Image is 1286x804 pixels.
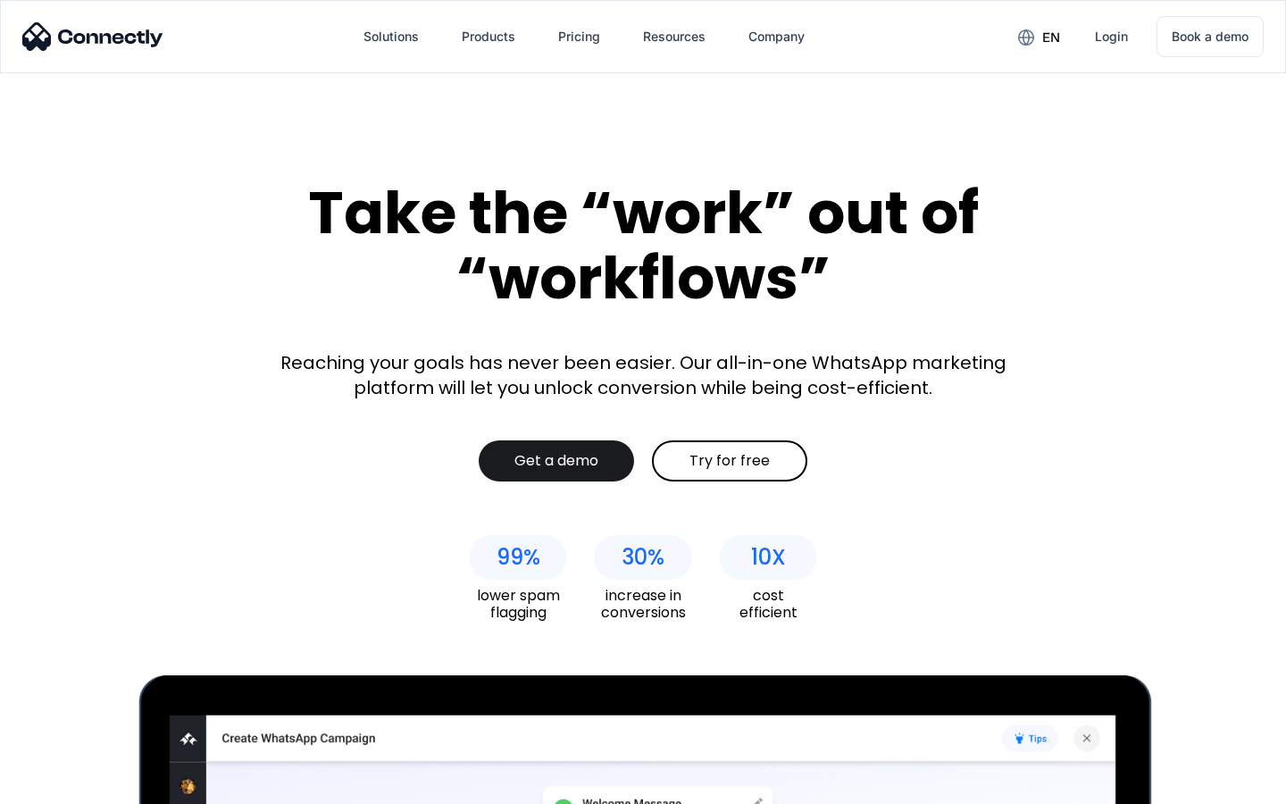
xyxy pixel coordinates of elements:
[497,545,540,570] div: 99%
[268,350,1018,400] div: Reaching your goals has never been easier. Our all-in-one WhatsApp marketing platform will let yo...
[544,15,614,58] a: Pricing
[462,24,515,49] div: Products
[18,773,107,798] aside: Language selected: English
[652,440,807,482] a: Try for free
[469,587,567,621] div: lower spam flagging
[479,440,634,482] a: Get a demo
[719,587,817,621] div: cost efficient
[689,452,770,470] div: Try for free
[748,24,805,49] div: Company
[1042,25,1060,50] div: en
[558,24,600,49] div: Pricing
[643,24,706,49] div: Resources
[1095,24,1128,49] div: Login
[363,24,419,49] div: Solutions
[22,22,163,51] img: Connectly Logo
[36,773,107,798] ul: Language list
[1081,15,1142,58] a: Login
[594,587,692,621] div: increase in conversions
[1157,16,1264,57] a: Book a demo
[622,545,664,570] div: 30%
[514,452,598,470] div: Get a demo
[751,545,786,570] div: 10X
[241,180,1045,310] div: Take the “work” out of “workflows”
